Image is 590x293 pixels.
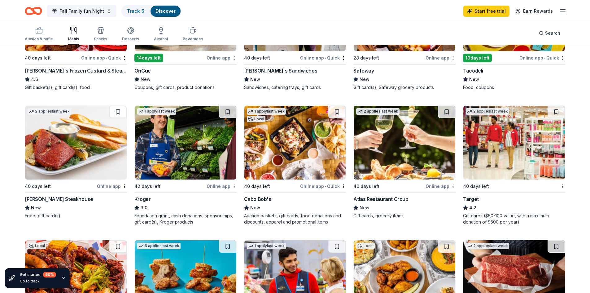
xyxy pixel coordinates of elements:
[25,213,127,219] div: Food, gift card(s)
[244,54,270,62] div: 40 days left
[300,54,346,62] div: Online app Quick
[463,105,565,225] a: Image for Target2 applieslast week40 days leftTarget4.2Gift cards ($50-100 value, with a maximum ...
[28,108,71,115] div: 2 applies last week
[463,195,479,203] div: Target
[68,37,79,42] div: Meals
[463,84,565,91] div: Food, coupons
[463,67,483,74] div: Tacodeli
[244,195,271,203] div: Cabo Bob's
[94,24,107,45] button: Snacks
[94,37,107,42] div: Snacks
[463,6,509,17] a: Start free trial
[463,54,492,62] div: 10 days left
[519,54,565,62] div: Online app Quick
[244,67,317,74] div: [PERSON_NAME]'s Sandwiches
[544,55,545,60] span: •
[244,106,346,180] img: Image for Cabo Bob's
[155,8,176,14] a: Discover
[250,76,260,83] span: New
[43,272,56,277] div: 60 %
[134,213,237,225] div: Foundation grant, cash donations, sponsorships, gift card(s), Kroger products
[353,67,374,74] div: Safeway
[25,24,53,45] button: Auction & raffle
[122,24,139,45] button: Desserts
[134,54,163,62] div: 14 days left
[134,67,151,74] div: OnCue
[141,204,147,211] span: 3.0
[353,195,408,203] div: Atlas Restaurant Group
[356,108,400,115] div: 2 applies last week
[134,105,237,225] a: Image for Kroger1 applylast week42 days leftOnline appKroger3.0Foundation grant, cash donations, ...
[134,195,151,203] div: Kroger
[469,76,479,83] span: New
[134,84,237,91] div: Coupons, gift cards, product donations
[25,54,51,62] div: 40 days left
[300,182,346,190] div: Online app Quick
[244,105,346,225] a: Image for Cabo Bob's1 applylast weekLocal40 days leftOnline app•QuickCabo Bob'sNewAuction baskets...
[59,7,104,15] span: Fall Family fun Night
[137,243,181,249] div: 6 applies last week
[353,105,456,219] a: Image for Atlas Restaurant Group2 applieslast week40 days leftOnline appAtlas Restaurant GroupNew...
[426,54,456,62] div: Online app
[20,272,56,277] div: Get started
[463,183,489,190] div: 40 days left
[97,182,127,190] div: Online app
[154,24,168,45] button: Alcohol
[141,76,151,83] span: New
[360,76,369,83] span: New
[154,37,168,42] div: Alcohol
[20,279,56,284] div: Go to track
[353,213,456,219] div: Gift cards, grocery items
[122,37,139,42] div: Desserts
[244,183,270,190] div: 40 days left
[47,5,116,17] button: Fall Family fun Night
[534,27,565,39] button: Search
[68,24,79,45] button: Meals
[25,84,127,91] div: Gift basket(s), gift card(s), food
[512,6,557,17] a: Earn Rewards
[106,55,107,60] span: •
[325,55,326,60] span: •
[31,76,38,83] span: 4.6
[247,116,265,122] div: Local
[426,182,456,190] div: Online app
[353,183,379,190] div: 40 days left
[28,243,46,249] div: Local
[466,243,509,249] div: 2 applies last week
[466,108,509,115] div: 2 applies last week
[207,182,237,190] div: Online app
[469,204,476,211] span: 4.2
[25,105,127,219] a: Image for Perry's Steakhouse2 applieslast week40 days leftOnline app[PERSON_NAME] SteakhouseNewFo...
[25,106,127,180] img: Image for Perry's Steakhouse
[25,4,42,18] a: Home
[250,204,260,211] span: New
[183,37,203,42] div: Beverages
[463,213,565,225] div: Gift cards ($50-100 value, with a maximum donation of $500 per year)
[353,84,456,91] div: Gift card(s), Safeway grocery products
[247,243,286,249] div: 1 apply last week
[247,108,286,115] div: 1 apply last week
[121,5,181,17] button: Track· 5Discover
[25,195,93,203] div: [PERSON_NAME] Steakhouse
[25,67,127,74] div: [PERSON_NAME]'s Frozen Custard & Steakburgers
[134,183,160,190] div: 42 days left
[25,183,51,190] div: 40 days left
[244,213,346,225] div: Auction baskets, gift cards, food donations and discounts, apparel and promotional items
[137,108,176,115] div: 1 apply last week
[353,54,379,62] div: 28 days left
[463,106,565,180] img: Image for Target
[183,24,203,45] button: Beverages
[207,54,237,62] div: Online app
[135,106,236,180] img: Image for Kroger
[356,243,375,249] div: Local
[244,84,346,91] div: Sandwiches, catering trays, gift cards
[354,106,455,180] img: Image for Atlas Restaurant Group
[545,29,560,37] span: Search
[25,37,53,42] div: Auction & raffle
[325,184,326,189] span: •
[81,54,127,62] div: Online app Quick
[31,204,41,211] span: New
[127,8,144,14] a: Track· 5
[360,204,369,211] span: New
